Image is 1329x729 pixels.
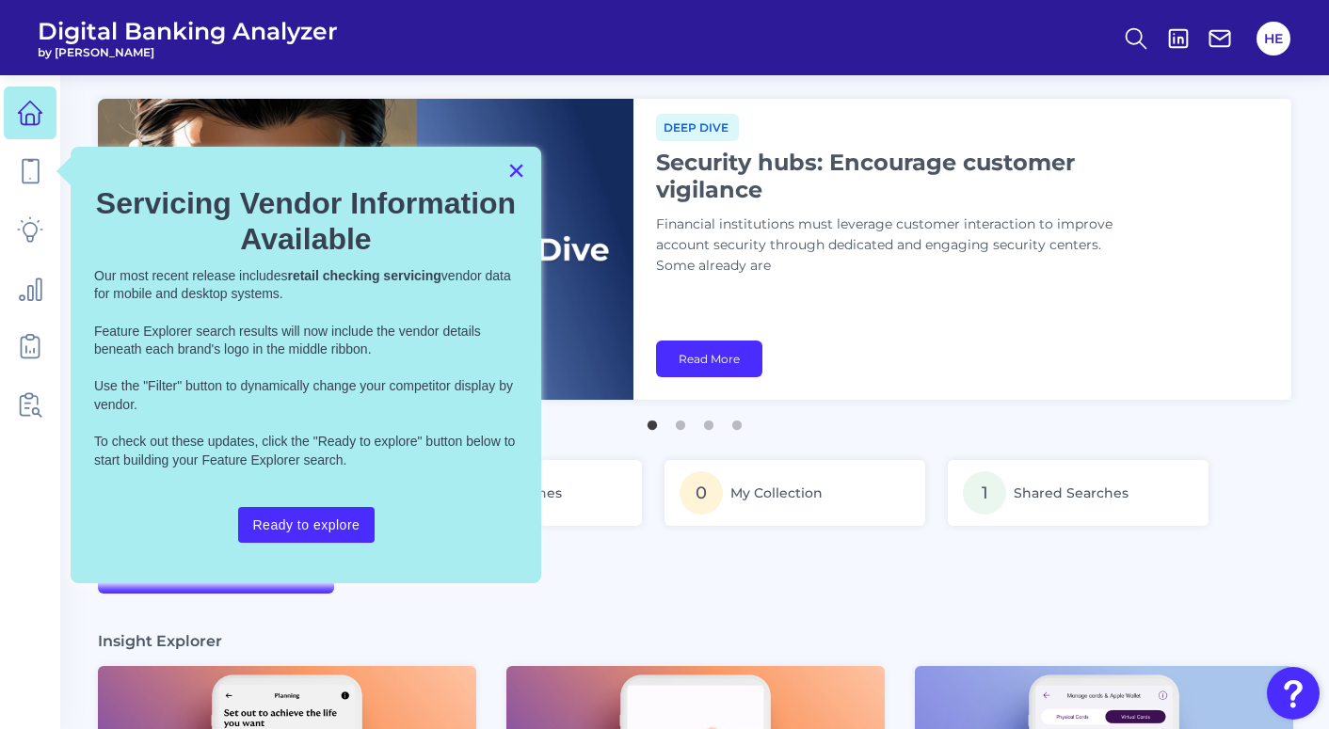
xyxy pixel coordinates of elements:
[656,114,739,141] span: Deep dive
[94,268,287,283] span: Our most recent release includes
[1267,667,1320,720] button: Open Resource Center
[98,99,633,400] img: bannerImg
[963,471,1006,515] span: 1
[656,214,1127,277] p: Financial institutions must leverage customer interaction to improve account security through ded...
[94,433,518,469] p: To check out these updates, click the "Ready to explore" button below to start building your Feat...
[656,341,762,377] a: Read More
[728,411,746,430] button: 4
[94,185,518,258] h2: Servicing Vendor Information Available
[643,411,662,430] button: 1
[98,631,222,651] h3: Insight Explorer
[671,411,690,430] button: 2
[238,507,376,543] button: Ready to explore
[38,17,338,45] span: Digital Banking Analyzer
[507,155,525,185] button: Close
[699,411,718,430] button: 3
[38,45,338,59] span: by [PERSON_NAME]
[730,484,823,501] span: My Collection
[680,471,723,515] span: 0
[1257,22,1290,55] button: HE
[287,268,440,283] strong: retail checking servicing
[94,323,518,359] p: Feature Explorer search results will now include the vendor details beneath each brand's logo in ...
[1014,484,1129,501] span: Shared Searches
[656,149,1127,203] h1: Security hubs: Encourage customer vigilance
[94,377,518,414] p: Use the "Filter" button to dynamically change your competitor display by vendor.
